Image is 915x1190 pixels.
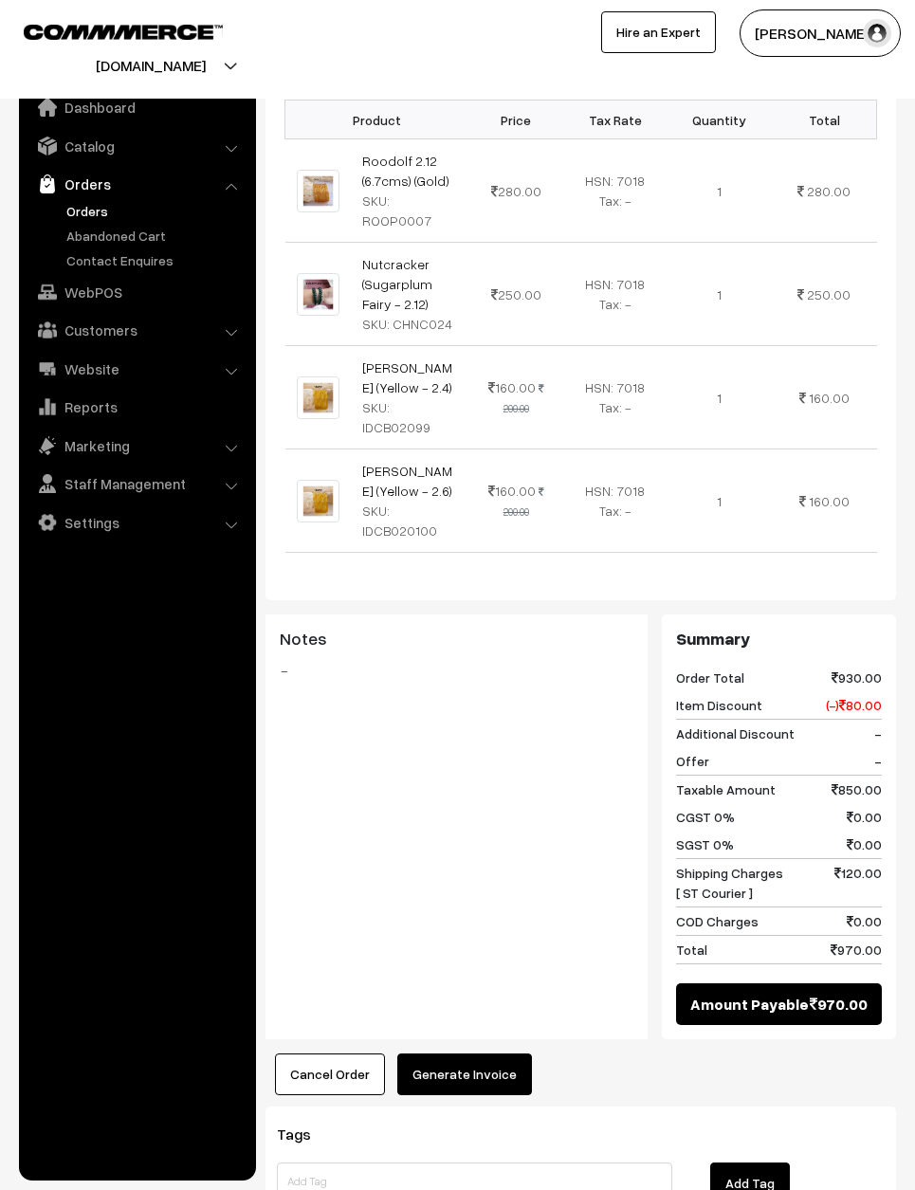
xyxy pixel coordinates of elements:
[676,863,783,903] span: Shipping Charges [ ST Courier ]
[24,505,249,540] a: Settings
[362,463,452,499] a: [PERSON_NAME] (Yellow - 2.6)
[676,668,744,687] span: Order Total
[362,397,458,437] div: SKU: IDCB02099
[809,390,850,406] span: 160.00
[285,101,469,139] th: Product
[676,695,762,715] span: Item Discount
[362,501,458,540] div: SKU: IDCB020100
[24,167,249,201] a: Orders
[832,779,882,799] span: 850.00
[772,101,876,139] th: Total
[676,629,882,650] h3: Summary
[362,314,458,334] div: SKU: CHNC024
[297,273,339,316] img: 5.jpg
[690,993,809,1016] span: Amount Payable
[563,101,668,139] th: Tax Rate
[676,834,734,854] span: SGST 0%
[280,659,633,682] blockquote: -
[810,993,868,1016] span: 970.00
[668,101,772,139] th: Quantity
[601,11,716,53] a: Hire an Expert
[29,42,272,89] button: [DOMAIN_NAME]
[397,1053,532,1095] button: Generate Invoice
[24,313,249,347] a: Customers
[847,911,882,931] span: 0.00
[24,129,249,163] a: Catalog
[24,467,249,501] a: Staff Management
[62,226,249,246] a: Abandoned Cart
[847,807,882,827] span: 0.00
[717,390,722,406] span: 1
[676,807,735,827] span: CGST 0%
[362,153,449,189] a: Roodolf 2.12 (6.7cms) (Gold)
[491,286,541,302] span: 250.00
[24,275,249,309] a: WebPOS
[717,493,722,509] span: 1
[676,911,759,931] span: COD Charges
[826,695,882,715] span: (-) 80.00
[676,940,707,960] span: Total
[297,170,339,212] img: gold.jpg
[676,751,709,771] span: Offer
[717,286,722,302] span: 1
[362,256,432,312] a: Nutcracker (Sugarplum Fairy - 2.12)
[488,379,536,395] span: 160.00
[277,1125,334,1144] span: Tags
[24,19,190,42] a: COMMMERCE
[488,483,536,499] span: 160.00
[585,483,645,519] span: HSN: 7018 Tax: -
[676,723,795,743] span: Additional Discount
[297,376,339,419] img: 03.jpg
[831,940,882,960] span: 970.00
[24,429,249,463] a: Marketing
[275,1053,385,1095] button: Cancel Order
[469,101,563,139] th: Price
[717,183,722,199] span: 1
[280,629,633,650] h3: Notes
[24,352,249,386] a: Website
[62,250,249,270] a: Contact Enquires
[809,493,850,509] span: 160.00
[297,480,339,522] img: 03.jpg
[24,90,249,124] a: Dashboard
[585,379,645,415] span: HSN: 7018 Tax: -
[863,19,891,47] img: user
[362,191,458,230] div: SKU: ROOP0007
[874,723,882,743] span: -
[24,390,249,424] a: Reports
[874,751,882,771] span: -
[585,173,645,209] span: HSN: 7018 Tax: -
[807,286,851,302] span: 250.00
[585,276,645,312] span: HSN: 7018 Tax: -
[676,779,776,799] span: Taxable Amount
[847,834,882,854] span: 0.00
[24,25,223,39] img: COMMMERCE
[832,668,882,687] span: 930.00
[362,359,452,395] a: [PERSON_NAME] (Yellow - 2.4)
[807,183,851,199] span: 280.00
[740,9,901,57] button: [PERSON_NAME]
[62,201,249,221] a: Orders
[491,183,541,199] span: 280.00
[834,863,882,903] span: 120.00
